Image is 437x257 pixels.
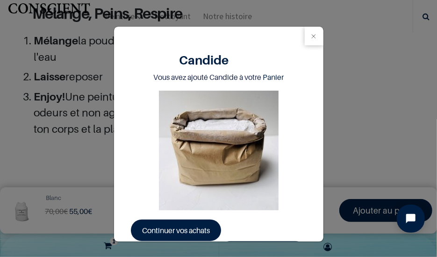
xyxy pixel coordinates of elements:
[122,53,287,68] h1: Candide
[209,72,238,82] spant: Candide
[263,71,284,84] a: Panier
[389,197,433,241] iframe: Tidio Chat
[131,220,221,241] a: Continuer vos achats
[142,226,210,235] span: Continuer vos achats
[239,72,261,82] span: à votre
[305,27,323,45] button: Close
[159,91,279,210] img: Product image
[153,72,208,82] span: Vous avez ajouté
